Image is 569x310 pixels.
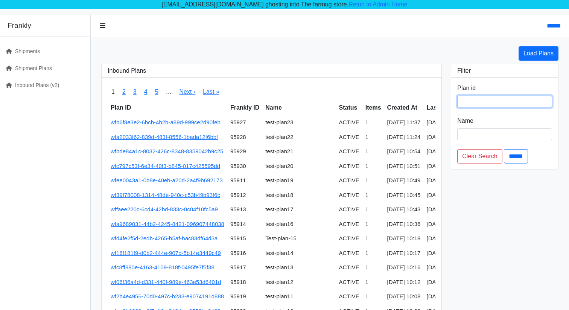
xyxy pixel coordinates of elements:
[423,159,467,174] td: [DATE] 10:51
[384,202,424,217] td: [DATE] 10:43
[111,264,215,270] a: wfc8ff880e-4163-4109-818f-0495fe7f5f38
[111,250,221,256] a: wf16f181f9-d0b2-444e-907d-5b14e3449c49
[108,84,435,100] nav: pager
[227,188,262,203] td: 95912
[262,173,336,188] td: test-plan19
[384,217,424,232] td: [DATE] 10:36
[336,188,362,203] td: ACTIVE
[336,231,362,246] td: ACTIVE
[111,163,220,169] a: wfc797c53f-6e34-40f3-b845-017c425595dd
[133,89,137,95] a: 3
[457,84,476,93] label: Plan id
[362,159,384,174] td: 1
[423,173,467,188] td: [DATE] 10:50
[227,289,262,304] td: 95919
[384,115,424,130] td: [DATE] 11:37
[362,260,384,275] td: 1
[348,1,408,8] a: Retun to Admin Home
[457,116,473,125] label: Name
[155,89,158,95] a: 5
[108,84,119,100] span: 1
[362,246,384,261] td: 1
[336,246,362,261] td: ACTIVE
[423,115,467,130] td: [DATE] 14:18
[362,130,384,145] td: 1
[108,100,227,115] th: Plan ID
[227,275,262,290] td: 95918
[262,144,336,159] td: test-plan21
[111,279,221,285] a: wf06f36a4d-d331-440f-989e-463e53d6401d
[362,173,384,188] td: 1
[122,89,126,95] a: 2
[262,159,336,174] td: test-plan20
[423,289,467,304] td: [DATE] 10:09
[227,217,262,232] td: 95914
[111,221,224,227] a: wfa9689031-44b2-4245-8421-096907448038
[111,235,218,241] a: wfd4fe2f5d-2edb-4265-b5af-bac83df64d3a
[362,188,384,203] td: 1
[262,289,336,304] td: test-plan11
[203,89,219,95] a: Last »
[262,100,336,115] th: Name
[336,202,362,217] td: ACTIVE
[457,149,502,163] a: Clear Search
[423,275,467,290] td: [DATE] 10:12
[108,67,435,74] h3: Inbound Plans
[336,115,362,130] td: ACTIVE
[336,173,362,188] td: ACTIVE
[262,217,336,232] td: test-plan16
[262,231,336,246] td: Test-plan-15
[457,67,552,74] h3: Filter
[262,130,336,145] td: test-plan22
[423,144,467,159] td: [DATE] 10:54
[384,144,424,159] td: [DATE] 10:54
[384,246,424,261] td: [DATE] 10:17
[362,231,384,246] td: 1
[111,206,218,212] a: wffaee220c-6cd4-42bd-833c-0c04f10fc5a9
[111,177,223,183] a: wfee0043a1-0b8e-40eb-a20d-2a4f9b692173
[384,159,424,174] td: [DATE] 10:51
[162,84,176,100] span: …
[262,202,336,217] td: test-plan17
[227,130,262,145] td: 95928
[227,231,262,246] td: 95915
[227,202,262,217] td: 95913
[336,260,362,275] td: ACTIVE
[362,100,384,115] th: Items
[262,115,336,130] td: test-plan23
[336,130,362,145] td: ACTIVE
[227,260,262,275] td: 95917
[227,246,262,261] td: 95916
[336,217,362,232] td: ACTIVE
[384,188,424,203] td: [DATE] 10:45
[384,275,424,290] td: [DATE] 10:12
[336,275,362,290] td: ACTIVE
[384,289,424,304] td: [DATE] 10:08
[362,217,384,232] td: 1
[423,202,467,217] td: [DATE] 10:43
[336,159,362,174] td: ACTIVE
[227,115,262,130] td: 95927
[362,202,384,217] td: 1
[262,188,336,203] td: test-plan18
[519,46,558,61] a: Load Plans
[423,231,467,246] td: [DATE] 12:05
[362,275,384,290] td: 1
[262,275,336,290] td: test-plan12
[336,144,362,159] td: ACTIVE
[144,89,148,95] a: 4
[111,119,221,125] a: wfb6f8e3e2-6bcb-4b2b-a89d-999ce2d90feb
[362,289,384,304] td: 1
[384,100,424,115] th: Created At
[362,115,384,130] td: 1
[227,100,262,115] th: Frankly ID
[423,246,467,261] td: [DATE] 10:17
[262,260,336,275] td: test-plan13
[384,173,424,188] td: [DATE] 10:49
[423,217,467,232] td: [DATE] 10:36
[384,130,424,145] td: [DATE] 11:24
[423,130,467,145] td: [DATE] 11:24
[336,100,362,115] th: Status
[362,144,384,159] td: 1
[180,89,196,95] a: Next ›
